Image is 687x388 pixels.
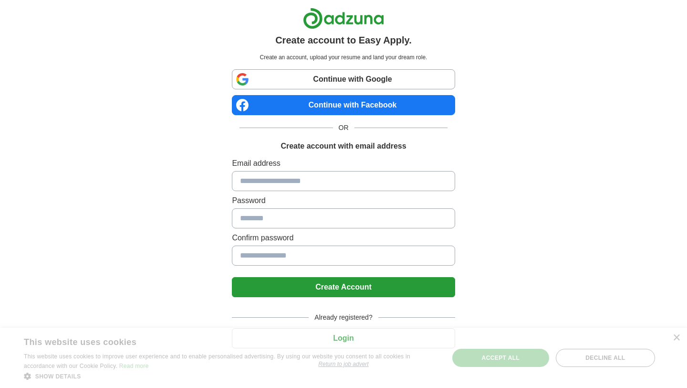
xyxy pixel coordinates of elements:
[309,313,378,323] span: Already registered?
[452,349,549,367] div: Accept all
[35,373,81,380] span: Show details
[281,140,406,152] h1: Create account with email address
[234,53,453,62] p: Create an account, upload your resume and land your dream role.
[232,232,455,244] label: Confirm password
[232,277,455,297] button: Create Account
[119,363,149,369] a: Read more, opens a new window
[303,8,384,29] img: Adzuna logo
[232,69,455,89] a: Continue with Google
[24,334,413,348] div: This website uses cookies
[24,371,437,381] div: Show details
[556,349,655,367] div: Decline all
[673,334,680,342] div: Close
[232,195,455,206] label: Password
[24,353,410,369] span: This website uses cookies to improve user experience and to enable personalised advertising. By u...
[275,33,412,47] h1: Create account to Easy Apply.
[333,123,354,133] span: OR
[232,95,455,115] a: Continue with Facebook
[232,158,455,169] label: Email address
